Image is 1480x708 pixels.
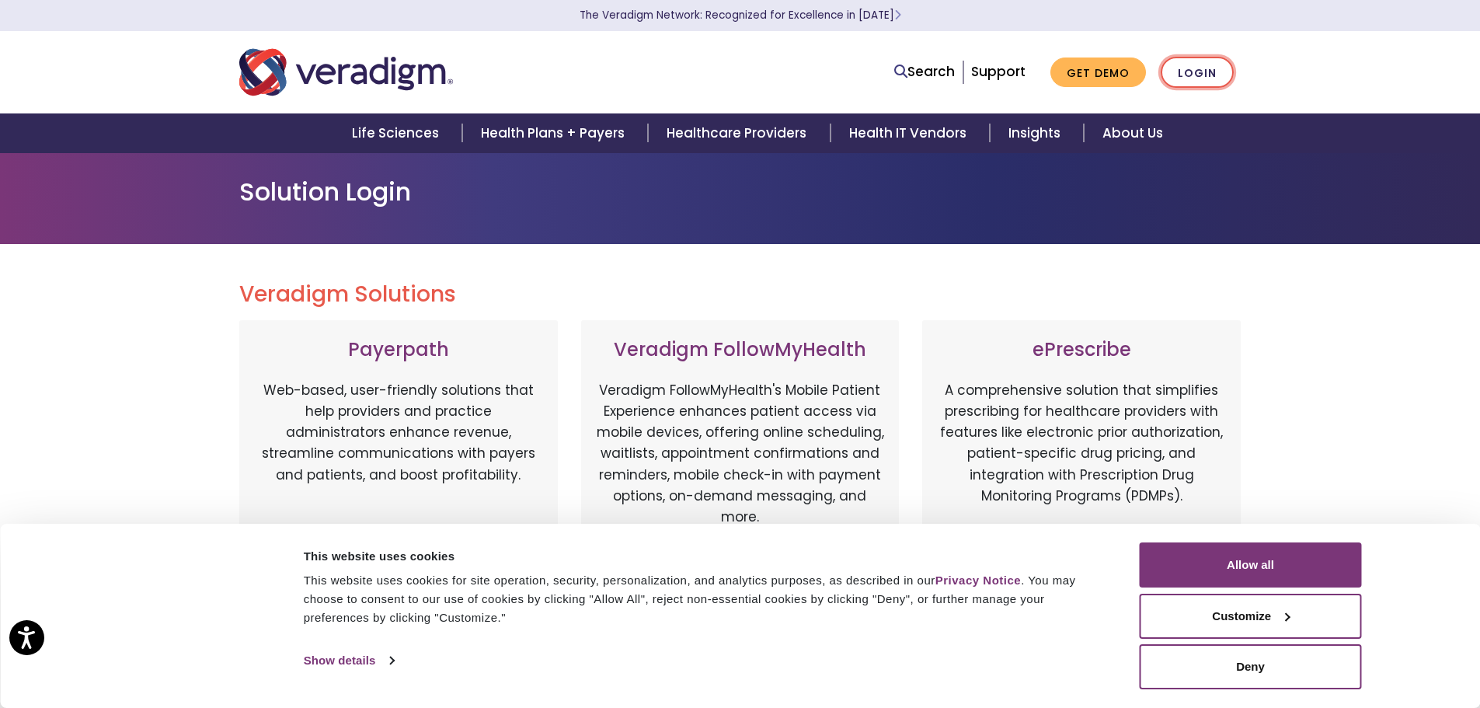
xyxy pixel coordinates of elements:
a: Show details [304,649,394,672]
h3: ePrescribe [938,339,1225,361]
a: Insights [990,113,1084,153]
a: The Veradigm Network: Recognized for Excellence in [DATE]Learn More [580,8,901,23]
div: This website uses cookies for site operation, security, personalization, and analytics purposes, ... [304,571,1105,627]
a: Healthcare Providers [648,113,830,153]
a: Health IT Vendors [831,113,990,153]
p: Veradigm FollowMyHealth's Mobile Patient Experience enhances patient access via mobile devices, o... [597,380,884,528]
iframe: Drift Chat Widget [1182,596,1461,689]
button: Allow all [1140,542,1362,588]
a: Search [894,61,955,82]
h3: Payerpath [255,339,542,361]
h2: Veradigm Solutions [239,281,1241,308]
button: Customize [1140,594,1362,639]
a: Life Sciences [333,113,462,153]
a: Health Plans + Payers [462,113,648,153]
a: Privacy Notice [935,574,1021,587]
div: This website uses cookies [304,547,1105,566]
a: Get Demo [1050,58,1146,88]
button: Deny [1140,644,1362,689]
a: Support [971,62,1026,81]
h3: Veradigm FollowMyHealth [597,339,884,361]
h1: Solution Login [239,177,1241,207]
span: Learn More [894,8,901,23]
a: Login [1161,57,1234,89]
img: Veradigm logo [239,47,453,98]
p: Web-based, user-friendly solutions that help providers and practice administrators enhance revenu... [255,380,542,543]
p: A comprehensive solution that simplifies prescribing for healthcare providers with features like ... [938,380,1225,543]
a: About Us [1084,113,1182,153]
